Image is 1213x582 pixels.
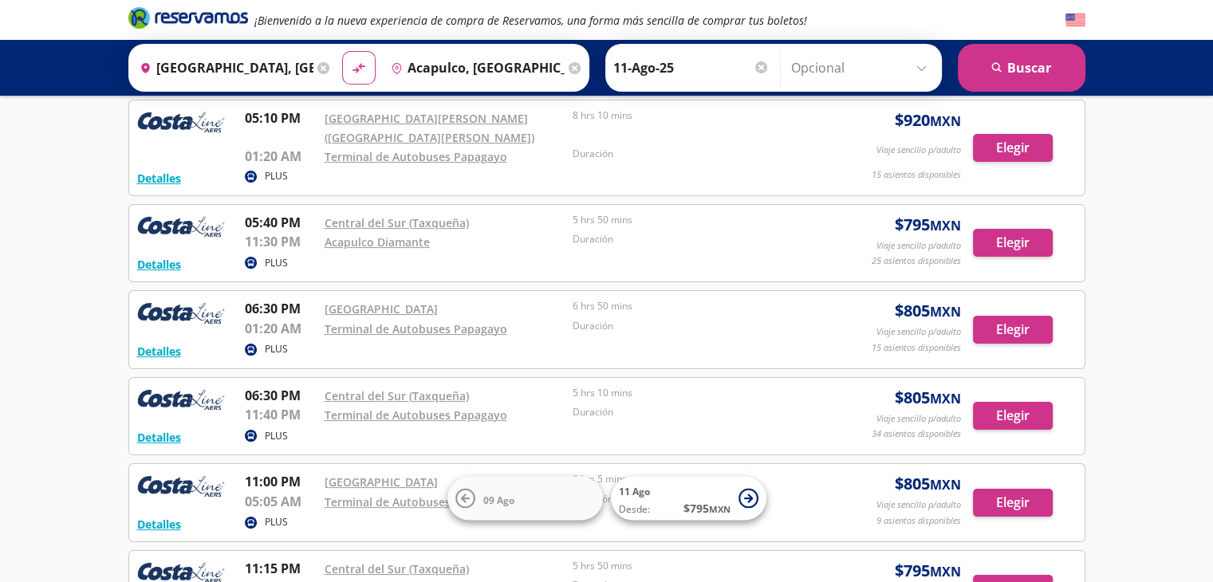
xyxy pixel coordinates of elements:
p: Viaje sencillo p/adulto [876,412,961,426]
p: PLUS [265,515,288,529]
a: Central del Sur (Taxqueña) [325,388,469,403]
button: Buscar [958,44,1085,92]
p: 06:30 PM [245,386,317,405]
small: MXN [709,503,731,515]
p: 34 asientos disponibles [872,427,961,441]
button: 09 Ago [447,477,603,521]
button: Elegir [973,134,1053,162]
p: 01:20 AM [245,319,317,338]
a: Terminal de Autobuses Papagayo [325,149,507,164]
small: MXN [930,476,961,494]
p: PLUS [265,429,288,443]
p: Viaje sencillo p/adulto [876,144,961,157]
button: Detalles [137,256,181,273]
button: English [1065,10,1085,30]
p: 5 hrs 50 mins [573,213,813,227]
button: Elegir [973,316,1053,344]
p: 05:40 PM [245,213,317,232]
button: 11 AgoDesde:$795MXN [611,477,766,521]
p: 05:10 PM [245,108,317,128]
span: 09 Ago [483,493,514,506]
a: Central del Sur (Taxqueña) [325,561,469,576]
p: Duración [573,319,813,333]
a: [GEOGRAPHIC_DATA] [325,474,438,490]
p: 11:15 PM [245,559,317,578]
span: $ 920 [895,108,961,132]
button: Elegir [973,402,1053,430]
span: $ 805 [895,472,961,496]
a: [GEOGRAPHIC_DATA][PERSON_NAME] ([GEOGRAPHIC_DATA][PERSON_NAME]) [325,111,534,145]
p: Viaje sencillo p/adulto [876,325,961,339]
p: 9 asientos disponibles [876,514,961,528]
p: PLUS [265,256,288,270]
p: Viaje sencillo p/adulto [876,239,961,253]
small: MXN [930,303,961,320]
button: Elegir [973,229,1053,257]
button: Elegir [973,489,1053,517]
p: 6 hrs 50 mins [573,299,813,313]
p: 5 hrs 10 mins [573,386,813,400]
p: Duración [573,147,813,161]
p: PLUS [265,342,288,356]
button: Detalles [137,429,181,446]
p: 15 asientos disponibles [872,341,961,355]
span: Desde: [619,502,650,517]
p: 15 asientos disponibles [872,168,961,182]
p: 01:20 AM [245,147,317,166]
a: Brand Logo [128,6,248,34]
i: Brand Logo [128,6,248,29]
img: RESERVAMOS [137,213,225,245]
button: Detalles [137,516,181,533]
p: 6 hrs 5 mins [573,472,813,486]
p: 06:30 PM [245,299,317,318]
button: Detalles [137,170,181,187]
img: RESERVAMOS [137,108,225,140]
small: MXN [930,563,961,580]
a: Terminal de Autobuses Papagayo [325,321,507,336]
p: 11:40 PM [245,405,317,424]
p: 11:00 PM [245,472,317,491]
span: $ 795 [895,213,961,237]
p: 25 asientos disponibles [872,254,961,268]
a: Terminal de Autobuses Papagayo [325,407,507,423]
img: RESERVAMOS [137,299,225,331]
input: Buscar Origen [133,48,313,88]
input: Buscar Destino [384,48,565,88]
a: Terminal de Autobuses Papagayo [325,494,507,509]
p: 5 hrs 50 mins [573,559,813,573]
img: RESERVAMOS [137,472,225,504]
a: [GEOGRAPHIC_DATA] [325,301,438,317]
p: PLUS [265,169,288,183]
p: Duración [573,405,813,419]
a: Acapulco Diamante [325,234,430,250]
a: Central del Sur (Taxqueña) [325,215,469,230]
span: $ 795 [683,500,731,517]
p: Duración [573,232,813,246]
small: MXN [930,112,961,130]
span: $ 805 [895,299,961,323]
span: $ 805 [895,386,961,410]
em: ¡Bienvenido a la nueva experiencia de compra de Reservamos, una forma más sencilla de comprar tus... [254,13,807,28]
small: MXN [930,217,961,234]
img: RESERVAMOS [137,386,225,418]
small: MXN [930,390,961,407]
p: 11:30 PM [245,232,317,251]
p: Viaje sencillo p/adulto [876,498,961,512]
p: 05:05 AM [245,492,317,511]
input: Elegir Fecha [613,48,770,88]
p: 8 hrs 10 mins [573,108,813,123]
input: Opcional [791,48,934,88]
button: Detalles [137,343,181,360]
span: 11 Ago [619,485,650,498]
